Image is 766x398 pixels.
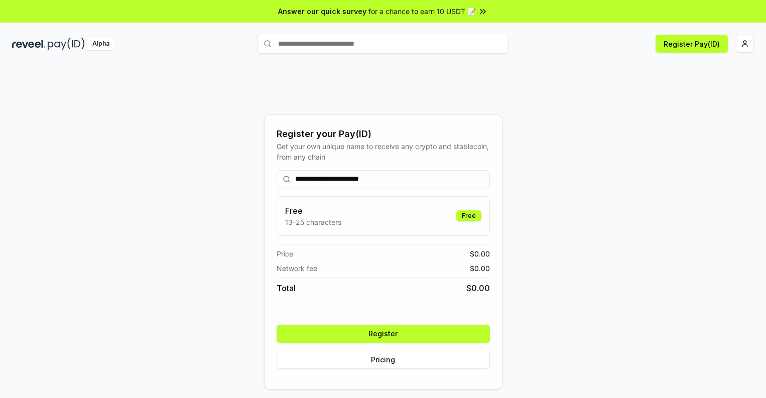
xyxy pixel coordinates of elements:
[277,325,490,343] button: Register
[285,205,341,217] h3: Free
[277,248,293,259] span: Price
[285,217,341,227] p: 13-25 characters
[277,141,490,162] div: Get your own unique name to receive any crypto and stablecoin, from any chain
[277,282,296,294] span: Total
[12,38,46,50] img: reveel_dark
[456,210,481,221] div: Free
[277,351,490,369] button: Pricing
[277,263,317,274] span: Network fee
[368,6,476,17] span: for a chance to earn 10 USDT 📝
[278,6,366,17] span: Answer our quick survey
[470,263,490,274] span: $ 0.00
[277,127,490,141] div: Register your Pay(ID)
[48,38,85,50] img: pay_id
[656,35,728,53] button: Register Pay(ID)
[470,248,490,259] span: $ 0.00
[87,38,115,50] div: Alpha
[466,282,490,294] span: $ 0.00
